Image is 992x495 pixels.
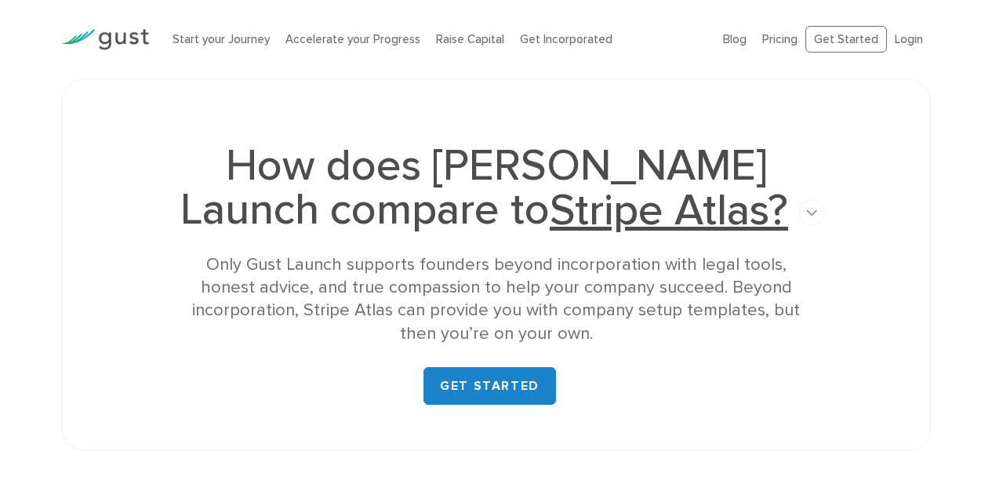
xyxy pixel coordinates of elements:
[895,32,923,46] a: Login
[762,32,798,46] a: Pricing
[423,367,556,405] a: GET STARTED
[285,32,420,46] a: Accelerate your Progress
[180,253,812,346] div: Only Gust Launch supports founders beyond incorporation with legal tools, honest advice, and true...
[723,32,747,46] a: Blog
[520,32,612,46] a: Get Incorporated
[173,32,270,46] a: Start your Journey
[180,144,812,233] h1: How does [PERSON_NAME] Launch compare to
[550,184,788,236] span: Stripe Atlas?
[805,26,887,53] a: Get Started
[436,32,504,46] a: Raise Capital
[61,29,149,50] img: Gust Logo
